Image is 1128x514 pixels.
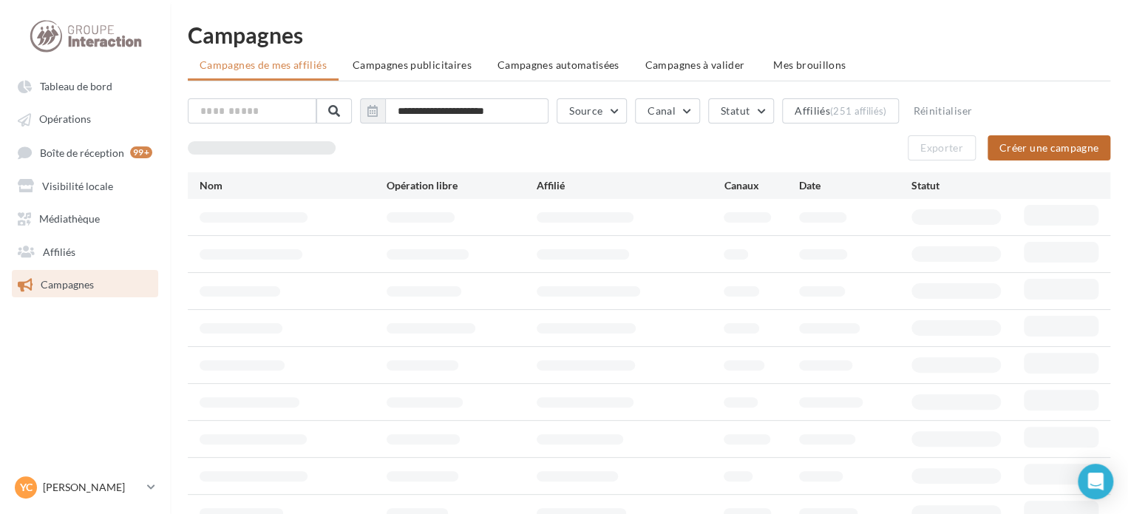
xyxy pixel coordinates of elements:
span: Campagnes automatisées [497,58,619,71]
span: Affiliés [43,245,75,257]
div: (251 affiliés) [830,105,887,117]
a: Médiathèque [9,204,161,231]
div: Date [799,178,911,193]
span: Médiathèque [39,212,100,225]
span: Campagnes à valider [645,58,745,72]
a: Boîte de réception 99+ [9,138,161,166]
button: Réinitialiser [907,102,978,120]
button: Affiliés(251 affiliés) [782,98,899,124]
a: Tableau de bord [9,72,161,99]
button: Source [557,98,627,124]
a: Visibilité locale [9,172,161,198]
span: Mes brouillons [773,58,846,71]
div: 99+ [130,146,152,158]
a: Affiliés [9,237,161,264]
h1: Campagnes [188,24,1110,46]
span: Visibilité locale [42,179,113,192]
a: Opérations [9,105,161,132]
div: Canaux [724,178,798,193]
div: Affilié [537,178,724,193]
span: Opérations [39,113,91,126]
span: Campagnes [41,278,94,291]
div: Nom [200,178,387,193]
p: [PERSON_NAME] [43,480,141,495]
button: Statut [708,98,774,124]
span: Boîte de réception [40,146,124,158]
div: Open Intercom Messenger [1078,464,1113,499]
a: YC [PERSON_NAME] [12,473,158,501]
div: Opération libre [387,178,537,193]
button: Canal [635,98,700,124]
span: YC [20,480,33,495]
span: Campagnes publicitaires [353,58,472,71]
button: Exporter [908,135,976,160]
span: Tableau de bord [40,80,112,92]
button: Créer une campagne [988,135,1110,160]
div: Statut [911,178,1024,193]
a: Campagnes [9,270,161,297]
